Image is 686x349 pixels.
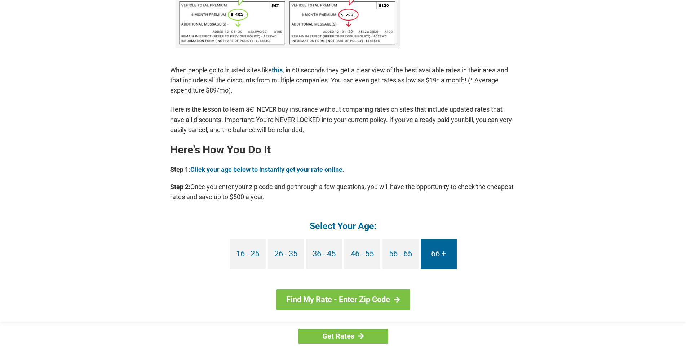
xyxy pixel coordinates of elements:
a: 46 - 55 [344,239,380,269]
p: Here is the lesson to learn â€“ NEVER buy insurance without comparing rates on sites that include... [170,104,516,135]
a: 66 + [421,239,457,269]
a: 36 - 45 [306,239,342,269]
a: 16 - 25 [230,239,266,269]
a: 26 - 35 [268,239,304,269]
h4: Select Your Age: [170,220,516,232]
b: Step 2: [170,183,190,191]
p: When people go to trusted sites like , in 60 seconds they get a clear view of the best available ... [170,65,516,95]
a: Click your age below to instantly get your rate online. [190,166,344,173]
h2: Here's How You Do It [170,144,516,156]
a: Get Rates [298,329,388,344]
b: Step 1: [170,166,190,173]
a: 56 - 65 [382,239,419,269]
p: Once you enter your zip code and go through a few questions, you will have the opportunity to che... [170,182,516,202]
a: Find My Rate - Enter Zip Code [276,289,410,310]
a: this [272,66,283,74]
